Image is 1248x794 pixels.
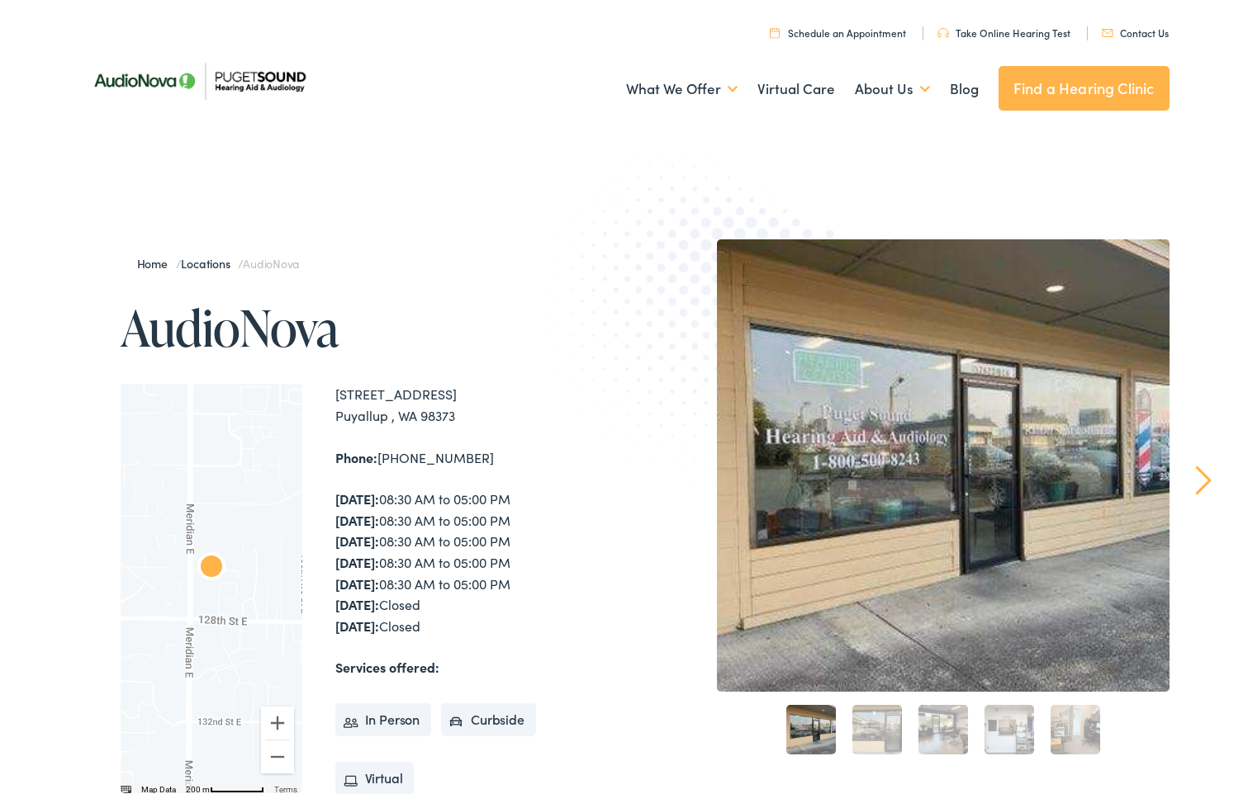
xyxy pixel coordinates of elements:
button: Map Scale: 200 m per 62 pixels [181,782,269,793]
span: 200 m [186,785,210,794]
a: 5 [1051,705,1100,754]
a: Locations [181,255,238,272]
a: About Us [855,59,930,120]
a: Virtual Care [757,59,835,120]
a: Terms (opens in new tab) [274,785,297,794]
strong: [DATE]: [335,595,379,613]
a: What We Offer [626,59,738,120]
a: Contact Us [1102,26,1169,40]
img: utility icon [937,28,949,38]
li: Curbside [441,703,536,736]
li: In Person [335,703,432,736]
a: 2 [852,705,902,754]
a: 3 [918,705,968,754]
strong: Phone: [335,448,377,466]
span: / / [137,255,300,272]
strong: [DATE]: [335,489,379,508]
a: Next [1195,466,1211,495]
strong: [DATE]: [335,553,379,571]
a: Blog [950,59,979,120]
strong: [DATE]: [335,574,379,593]
strong: [DATE]: [335,617,379,635]
strong: [DATE]: [335,511,379,529]
a: 4 [985,705,1034,754]
div: [PHONE_NUMBER] [335,447,624,469]
strong: Services offered: [335,658,439,676]
a: Home [137,255,176,272]
img: utility icon [770,27,780,38]
strong: [DATE]: [335,532,379,550]
button: Zoom in [261,707,294,740]
span: AudioNova [243,255,299,272]
a: Open this area in Google Maps (opens a new window) [125,772,179,793]
a: Schedule an Appointment [770,26,906,40]
div: [STREET_ADDRESS] Puyallup , WA 98373 [335,384,624,426]
button: Zoom out [261,740,294,773]
img: Google [125,772,179,793]
a: 1 [786,705,836,754]
div: 08:30 AM to 05:00 PM 08:30 AM to 05:00 PM 08:30 AM to 05:00 PM 08:30 AM to 05:00 PM 08:30 AM to 0... [335,489,624,636]
h1: AudioNova [121,300,624,355]
div: AudioNova [192,549,231,588]
img: utility icon [1102,29,1113,37]
a: Find a Hearing Clinic [999,66,1170,111]
a: Take Online Hearing Test [937,26,1070,40]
